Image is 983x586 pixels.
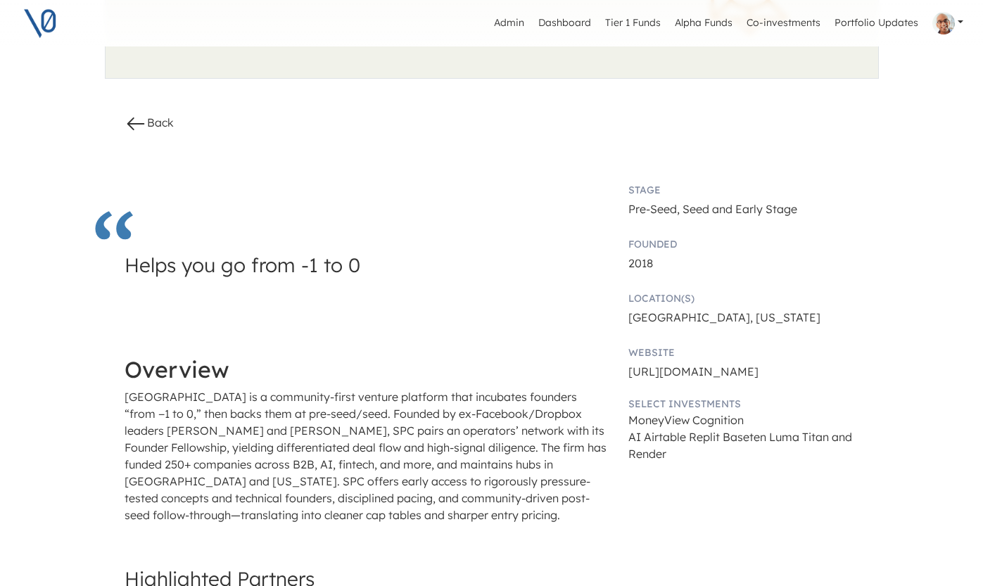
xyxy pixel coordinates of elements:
[488,10,530,37] a: Admin
[125,115,174,129] a: Back
[628,202,797,216] span: Pre-Seed, Seed and Early Stage
[741,10,826,37] a: Co-investments
[600,10,666,37] a: Tier 1 Funds
[628,310,820,324] span: [GEOGRAPHIC_DATA], [US_STATE]
[829,10,924,37] a: Portfolio Updates
[628,237,859,252] div: Founded
[628,397,859,412] div: Select Investments
[628,256,653,270] span: 2018
[669,10,738,37] a: Alpha Funds
[125,356,609,383] h2: Overview
[644,430,686,444] span: Airtable
[533,10,597,37] a: Dashboard
[628,413,690,427] span: MoneyView
[628,183,859,198] div: Stage
[769,430,799,444] span: Luma
[23,6,58,41] img: V0 logo
[723,430,766,444] span: Baseten
[125,388,609,523] p: [GEOGRAPHIC_DATA] is a community-first venture platform that incubates founders “from −1 to 0,” t...
[628,291,859,306] div: Location(s)
[125,253,575,311] h3: Helps you go from -1 to 0
[628,345,859,360] div: Website
[689,430,720,444] span: Replit
[628,364,759,378] a: [URL][DOMAIN_NAME]
[932,12,955,34] img: Profile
